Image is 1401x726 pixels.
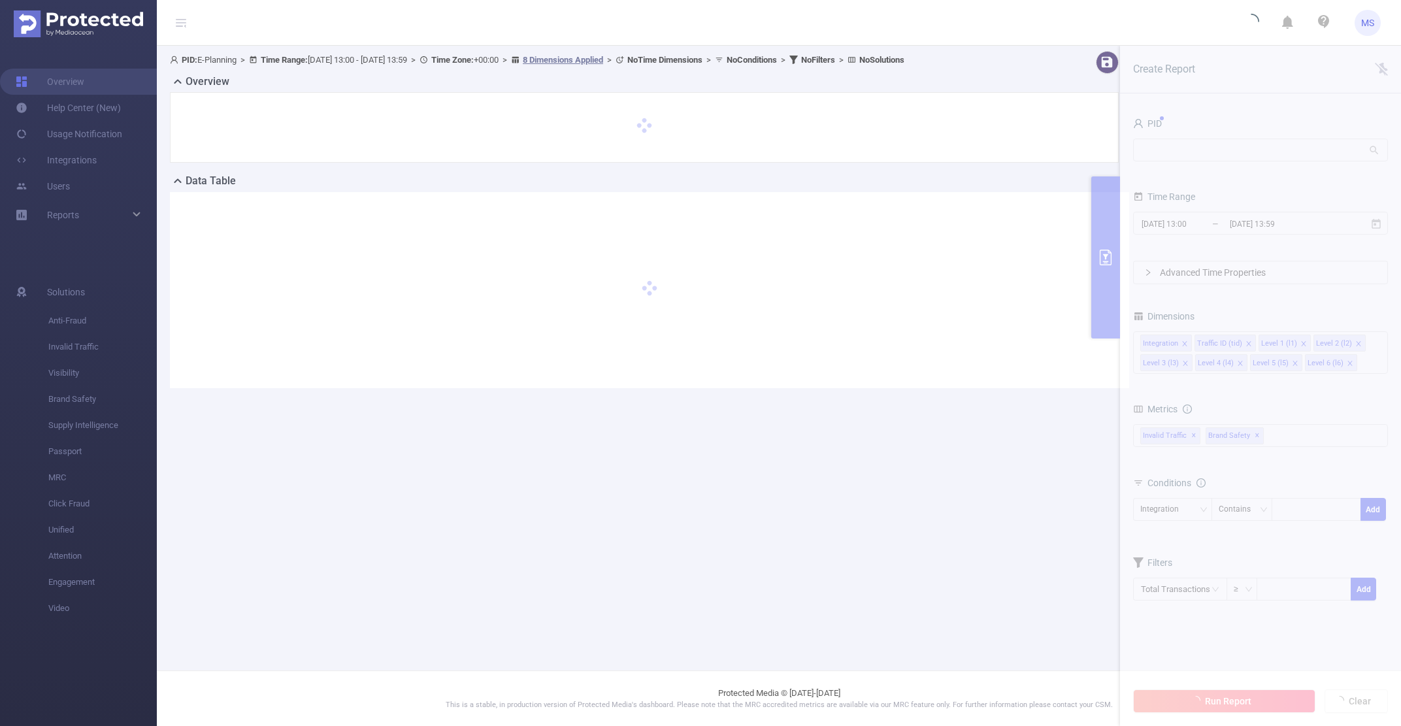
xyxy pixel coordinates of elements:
a: Help Center (New) [16,95,121,121]
h2: Overview [186,74,229,90]
span: Solutions [47,279,85,305]
b: No Time Dimensions [627,55,702,65]
h2: Data Table [186,173,236,189]
span: Video [48,595,157,621]
span: MRC [48,465,157,491]
b: Time Range: [261,55,308,65]
b: No Filters [801,55,835,65]
i: icon: loading [1244,14,1259,32]
a: Users [16,173,70,199]
img: Protected Media [14,10,143,37]
span: Engagement [48,569,157,595]
span: Brand Safety [48,386,157,412]
span: MS [1361,10,1374,36]
span: > [407,55,420,65]
span: Click Fraud [48,491,157,517]
i: icon: user [170,56,182,64]
span: Anti-Fraud [48,308,157,334]
span: E-Planning [DATE] 13:00 - [DATE] 13:59 +00:00 [170,55,904,65]
span: > [702,55,715,65]
span: Reports [47,210,79,220]
b: No Solutions [859,55,904,65]
span: Supply Intelligence [48,412,157,438]
span: Invalid Traffic [48,334,157,360]
a: Reports [47,202,79,228]
b: Time Zone: [431,55,474,65]
span: Passport [48,438,157,465]
span: Visibility [48,360,157,386]
span: > [603,55,616,65]
p: This is a stable, in production version of Protected Media's dashboard. Please note that the MRC ... [190,700,1368,711]
span: > [777,55,789,65]
u: 8 Dimensions Applied [523,55,603,65]
footer: Protected Media © [DATE]-[DATE] [157,670,1401,726]
span: > [499,55,511,65]
span: > [835,55,848,65]
b: PID: [182,55,197,65]
a: Integrations [16,147,97,173]
b: No Conditions [727,55,777,65]
span: > [237,55,249,65]
a: Overview [16,69,84,95]
span: Attention [48,543,157,569]
span: Unified [48,517,157,543]
a: Usage Notification [16,121,122,147]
